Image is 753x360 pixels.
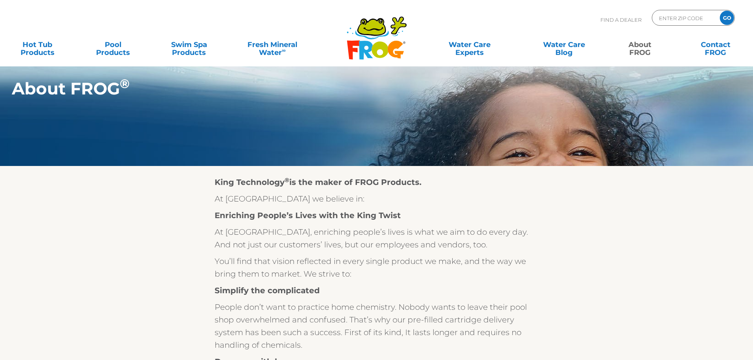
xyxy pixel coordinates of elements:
[215,211,401,220] strong: Enriching People’s Lives with the King Twist
[658,12,711,24] input: Zip Code Form
[120,76,130,91] sup: ®
[8,37,67,53] a: Hot TubProducts
[215,286,320,295] strong: Simplify the complicated
[215,301,539,351] p: People don’t want to practice home chemistry. Nobody wants to leave their pool shop overwhelmed a...
[235,37,309,53] a: Fresh MineralWater∞
[285,176,289,184] sup: ®
[600,10,642,30] p: Find A Dealer
[215,192,539,205] p: At [GEOGRAPHIC_DATA] we believe in:
[215,177,421,187] strong: King Technology is the maker of FROG Products.
[160,37,219,53] a: Swim SpaProducts
[282,47,286,53] sup: ∞
[215,226,539,251] p: At [GEOGRAPHIC_DATA], enriching people’s lives is what we aim to do every day. And not just our c...
[534,37,593,53] a: Water CareBlog
[84,37,143,53] a: PoolProducts
[12,79,678,98] h1: About FROG
[720,11,734,25] input: GO
[215,255,539,280] p: You’ll find that vision reflected in every single product we make, and the way we bring them to m...
[686,37,745,53] a: ContactFROG
[610,37,669,53] a: AboutFROG
[422,37,517,53] a: Water CareExperts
